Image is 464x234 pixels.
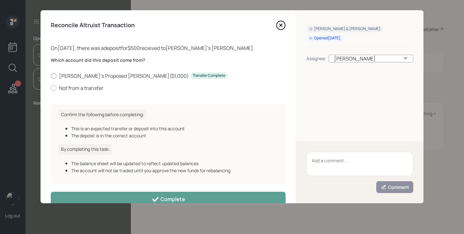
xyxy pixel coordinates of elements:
label: [PERSON_NAME]'s Proposed [PERSON_NAME] ( $1,000 ) [51,72,286,79]
div: The account will not be traded until you approve the new funds for rebalancing [71,167,278,174]
h4: Reconcile Altruist Transaction [51,22,135,29]
div: Assignee: [306,55,326,62]
div: Comment [380,184,409,190]
h6: Confirm the following before completing: [58,109,146,120]
div: The balance sheet will be updated to reflect updated balances [71,160,278,167]
label: Not from a transfer [51,85,286,92]
div: Opened [DATE] [309,36,341,41]
label: Which account did this deposit come from? [51,57,286,63]
div: Complete [152,196,185,203]
button: Complete [51,192,286,206]
div: [PERSON_NAME] & [PERSON_NAME] [309,26,380,32]
h6: By completing this task: [58,144,112,155]
div: [PERSON_NAME] [329,55,413,62]
div: The deposit is in the correct account [71,132,278,139]
div: On [DATE] , there was a deposit for $500 received to [PERSON_NAME]'s [PERSON_NAME] . [51,44,286,52]
div: This is an expected transfer or deposit into this account [71,125,278,132]
button: Comment [376,181,413,193]
div: Transfer Complete [193,73,225,78]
